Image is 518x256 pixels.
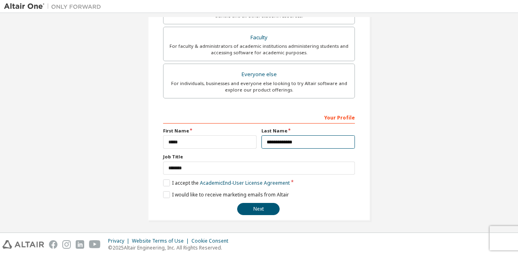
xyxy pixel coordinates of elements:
[163,111,355,124] div: Your Profile
[89,240,101,249] img: youtube.svg
[2,240,44,249] img: altair_logo.svg
[76,240,84,249] img: linkedin.svg
[108,238,132,244] div: Privacy
[108,244,233,251] p: © 2025 Altair Engineering, Inc. All Rights Reserved.
[168,43,350,56] div: For faculty & administrators of academic institutions administering students and accessing softwa...
[200,179,290,186] a: Academic End-User License Agreement
[49,240,57,249] img: facebook.svg
[168,80,350,93] div: For individuals, businesses and everyone else looking to try Altair software and explore our prod...
[163,128,257,134] label: First Name
[191,238,233,244] div: Cookie Consent
[237,203,280,215] button: Next
[168,32,350,43] div: Faculty
[62,240,71,249] img: instagram.svg
[163,179,290,186] label: I accept the
[261,128,355,134] label: Last Name
[132,238,191,244] div: Website Terms of Use
[4,2,105,11] img: Altair One
[163,154,355,160] label: Job Title
[168,69,350,80] div: Everyone else
[163,191,289,198] label: I would like to receive marketing emails from Altair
